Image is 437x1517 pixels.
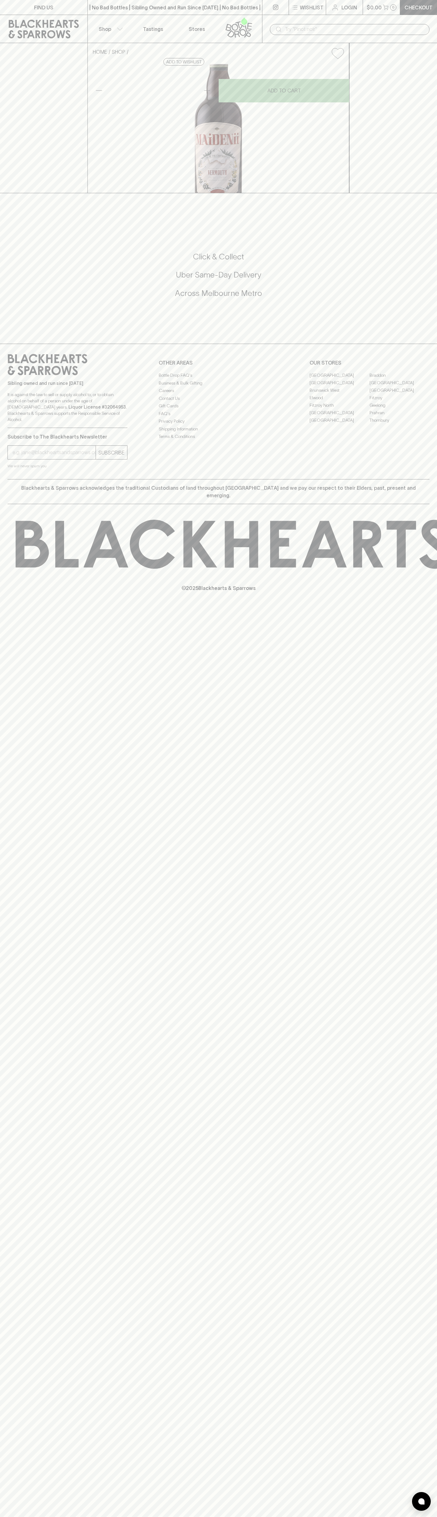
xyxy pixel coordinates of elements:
[370,371,430,379] a: Braddon
[300,4,324,11] p: Wishlist
[370,416,430,424] a: Thornbury
[7,380,127,386] p: Sibling owned and run since [DATE]
[7,227,430,331] div: Call to action block
[159,425,279,433] a: Shipping Information
[267,87,301,94] p: ADD TO CART
[159,359,279,366] p: OTHER AREAS
[7,270,430,280] h5: Uber Same-Day Delivery
[159,379,279,387] a: Business & Bulk Gifting
[99,25,111,33] p: Shop
[370,379,430,386] a: [GEOGRAPHIC_DATA]
[7,433,127,440] p: Subscribe to The Blackhearts Newsletter
[159,387,279,395] a: Careers
[7,391,127,423] p: It is against the law to sell or supply alcohol to, or to obtain alcohol on behalf of a person un...
[310,379,370,386] a: [GEOGRAPHIC_DATA]
[88,64,349,193] img: 3410.png
[285,24,425,34] input: Try "Pinot noir"
[96,446,127,459] button: SUBSCRIBE
[12,484,425,499] p: Blackhearts & Sparrows acknowledges the traditional Custodians of land throughout [GEOGRAPHIC_DAT...
[310,409,370,416] a: [GEOGRAPHIC_DATA]
[392,6,395,9] p: 0
[143,25,163,33] p: Tastings
[131,15,175,43] a: Tastings
[88,15,132,43] button: Shop
[163,58,204,66] button: Add to wishlist
[310,394,370,401] a: Elwood
[189,25,205,33] p: Stores
[159,433,279,440] a: Terms & Conditions
[370,394,430,401] a: Fitzroy
[310,386,370,394] a: Brunswick West
[159,410,279,417] a: FAQ's
[12,448,96,458] input: e.g. jane@blackheartsandsparrows.com.au
[159,402,279,410] a: Gift Cards
[329,46,346,61] button: Add to wishlist
[370,386,430,394] a: [GEOGRAPHIC_DATA]
[310,401,370,409] a: Fitzroy North
[219,79,349,102] button: ADD TO CART
[34,4,53,11] p: FIND US
[159,395,279,402] a: Contact Us
[418,1498,425,1505] img: bubble-icon
[405,4,433,11] p: Checkout
[68,405,126,410] strong: Liquor License #32064953
[370,409,430,416] a: Prahran
[367,4,382,11] p: $0.00
[310,359,430,366] p: OUR STORES
[175,15,219,43] a: Stores
[7,252,430,262] h5: Click & Collect
[159,372,279,379] a: Bottle Drop FAQ's
[112,49,125,55] a: SHOP
[310,416,370,424] a: [GEOGRAPHIC_DATA]
[7,463,127,469] p: We will never spam you
[7,288,430,298] h5: Across Melbourne Metro
[159,418,279,425] a: Privacy Policy
[98,449,125,456] p: SUBSCRIBE
[370,401,430,409] a: Geelong
[93,49,107,55] a: HOME
[341,4,357,11] p: Login
[310,371,370,379] a: [GEOGRAPHIC_DATA]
